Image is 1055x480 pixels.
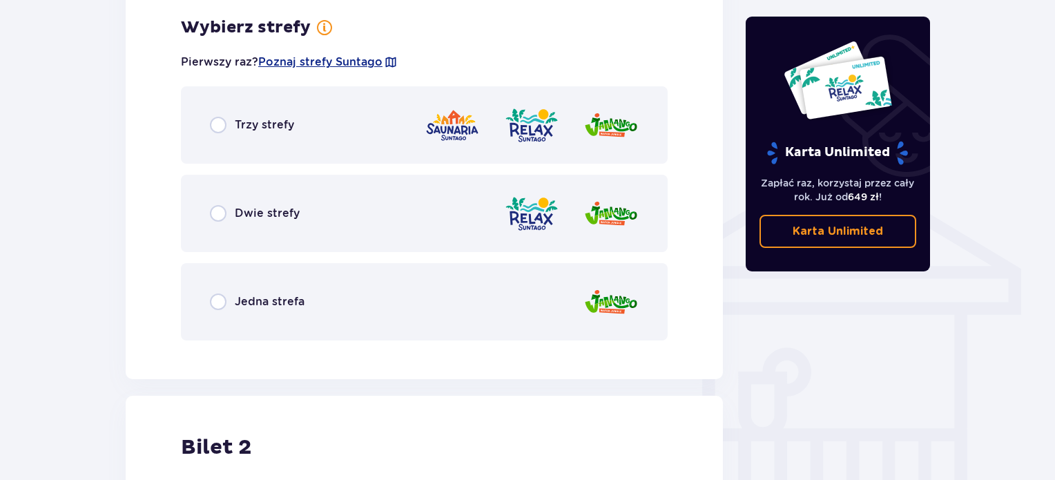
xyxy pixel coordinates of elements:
[583,282,639,322] img: zone logo
[793,224,883,239] p: Karta Unlimited
[583,194,639,233] img: zone logo
[258,55,383,70] a: Poznaj strefy Suntago
[425,106,480,145] img: zone logo
[583,106,639,145] img: zone logo
[848,191,879,202] span: 649 zł
[181,55,398,70] p: Pierwszy raz?
[181,434,251,461] p: Bilet 2
[181,17,311,38] p: Wybierz strefy
[759,176,917,204] p: Zapłać raz, korzystaj przez cały rok. Już od !
[235,117,294,133] p: Trzy strefy
[235,206,300,221] p: Dwie strefy
[504,106,559,145] img: zone logo
[759,215,917,248] a: Karta Unlimited
[504,194,559,233] img: zone logo
[766,141,909,165] p: Karta Unlimited
[235,294,304,309] p: Jedna strefa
